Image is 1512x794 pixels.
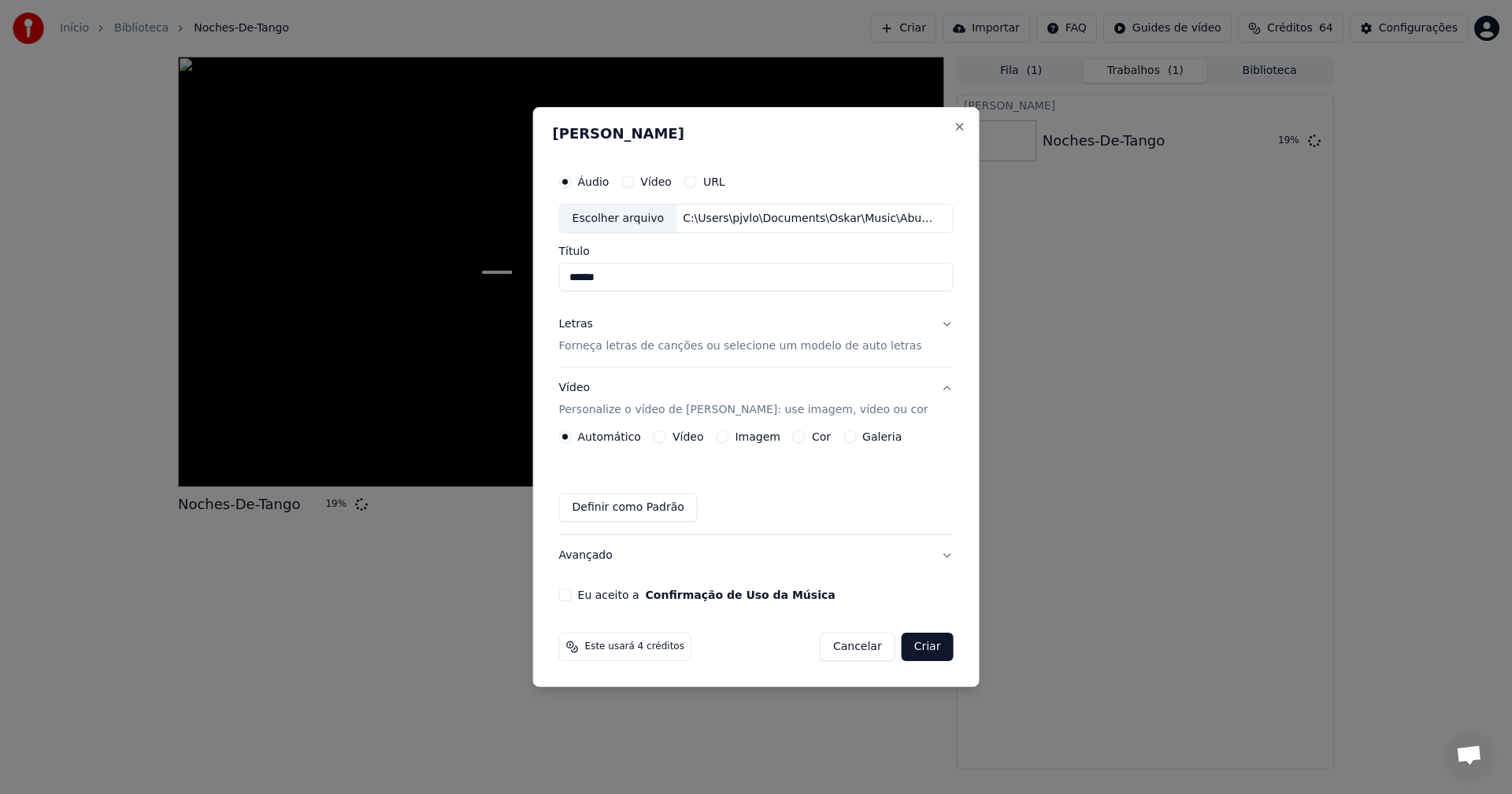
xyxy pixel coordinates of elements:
label: Áudio [578,176,610,187]
span: Este usará 4 créditos [585,641,684,653]
div: Letras [559,317,593,333]
button: VídeoPersonalize o vídeo de [PERSON_NAME]: use imagem, vídeo ou cor [559,368,954,431]
label: Automático [578,431,641,442]
p: Personalize o vídeo de [PERSON_NAME]: use imagem, vídeo ou cor [559,402,928,418]
div: C:\Users\pjvlo\Documents\Oskar\Music\Abused\Abused.wav [676,211,944,227]
label: Cor [812,431,831,442]
button: Criar [902,633,954,661]
label: Imagem [735,431,780,442]
label: Título [559,246,954,257]
button: Eu aceito a [646,589,836,600]
p: Forneça letras de canções ou selecione um modelo de auto letras [559,339,922,355]
button: Definir como Padrão [559,493,698,522]
label: Galeria [862,431,902,442]
h2: [PERSON_NAME] [553,127,960,141]
button: Avançado [559,535,954,576]
label: Vídeo [673,431,704,442]
button: LetrasForneça letras de canções ou selecione um modelo de auto letras [559,305,954,367]
label: Eu aceito a [578,589,836,600]
div: Escolher arquivo [560,205,677,233]
label: URL [703,176,725,187]
div: Vídeo [559,381,928,419]
div: VídeoPersonalize o vídeo de [PERSON_NAME]: use imagem, vídeo ou cor [559,430,954,534]
label: Vídeo [640,176,672,187]
button: Cancelar [820,633,895,661]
